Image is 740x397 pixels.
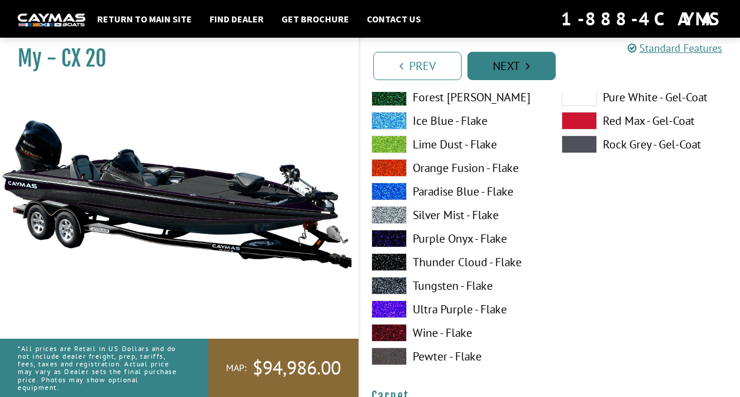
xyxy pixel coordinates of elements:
[204,11,270,27] a: Find Dealer
[18,14,85,26] img: white-logo-c9c8dbefe5ff5ceceb0f0178aa75bf4bb51f6bca0971e226c86eb53dfe498488.png
[276,11,355,27] a: Get Brochure
[208,339,359,397] a: MAP:$94,986.00
[371,206,538,224] label: Silver Mist - Flake
[371,277,538,295] label: Tungsten - Flake
[371,88,538,106] label: Forest [PERSON_NAME]
[561,6,722,32] div: 1-888-4CAYMAS
[371,135,538,153] label: Lime Dust - Flake
[371,324,538,342] label: Wine - Flake
[18,339,182,397] p: *All prices are Retail in US Dollars and do not include dealer freight, prep, tariffs, fees, taxe...
[371,253,538,271] label: Thunder Cloud - Flake
[371,183,538,200] label: Paradise Blue - Flake
[371,159,538,177] label: Orange Fusion - Flake
[467,52,556,80] a: Next
[18,45,329,72] h1: My - CX 20
[371,348,538,365] label: Pewter - Flake
[226,362,247,374] span: MAP:
[373,52,462,80] a: Prev
[91,11,198,27] a: Return to main site
[371,300,538,318] label: Ultra Purple - Flake
[371,112,538,130] label: Ice Blue - Flake
[562,112,728,130] label: Red Max - Gel-Coat
[562,88,728,106] label: Pure White - Gel-Coat
[361,11,427,27] a: Contact Us
[253,356,341,381] span: $94,986.00
[628,41,722,55] a: Standard Features
[371,230,538,247] label: Purple Onyx - Flake
[562,135,728,153] label: Rock Grey - Gel-Coat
